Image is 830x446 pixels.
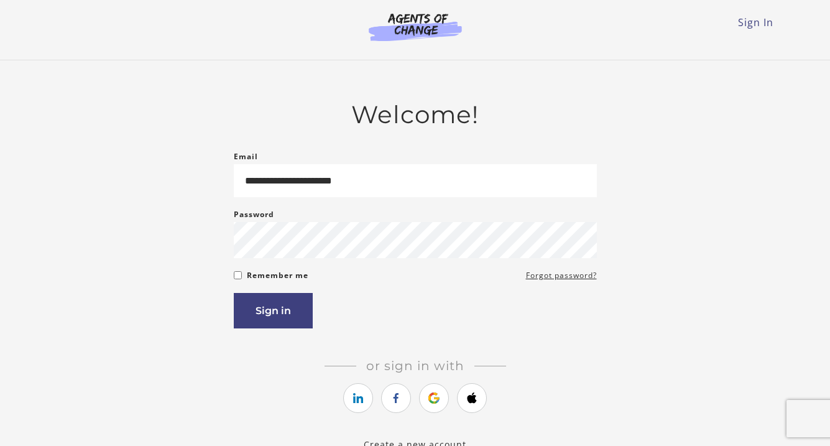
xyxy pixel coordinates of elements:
[381,383,411,413] a: https://courses.thinkific.com/users/auth/facebook?ss%5Breferral%5D=&ss%5Buser_return_to%5D=&ss%5B...
[234,149,258,164] label: Email
[343,383,373,413] a: https://courses.thinkific.com/users/auth/linkedin?ss%5Breferral%5D=&ss%5Buser_return_to%5D=&ss%5B...
[234,207,274,222] label: Password
[247,268,308,283] label: Remember me
[234,100,597,129] h2: Welcome!
[419,383,449,413] a: https://courses.thinkific.com/users/auth/google?ss%5Breferral%5D=&ss%5Buser_return_to%5D=&ss%5Bvi...
[356,358,474,373] span: Or sign in with
[457,383,487,413] a: https://courses.thinkific.com/users/auth/apple?ss%5Breferral%5D=&ss%5Buser_return_to%5D=&ss%5Bvis...
[356,12,475,41] img: Agents of Change Logo
[234,293,313,328] button: Sign in
[738,16,773,29] a: Sign In
[526,268,597,283] a: Forgot password?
